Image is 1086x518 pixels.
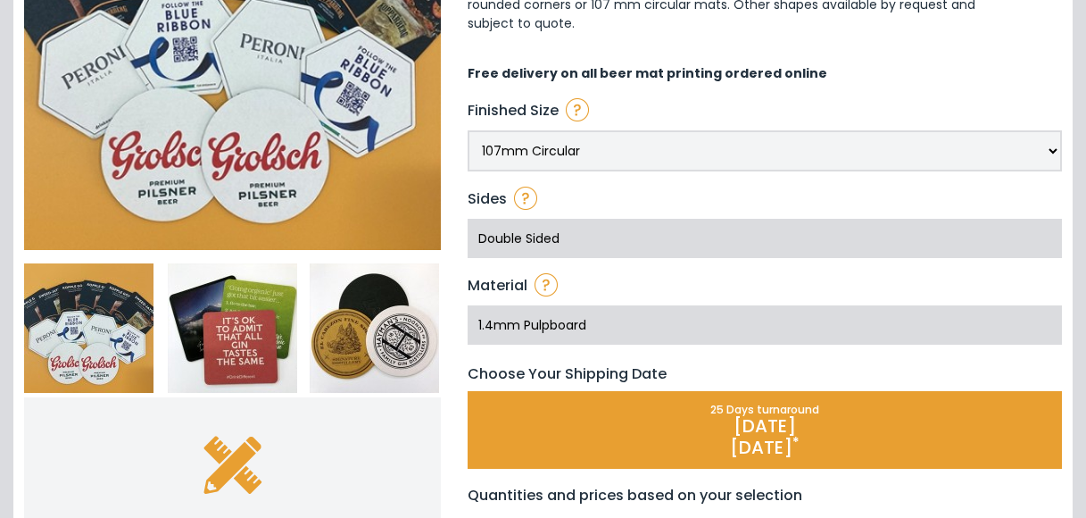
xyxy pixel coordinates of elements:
img: Beer Mat Printing [24,263,153,393]
strong: Free delivery on all beer mat printing ordered online [468,64,827,82]
label: Material [468,274,527,297]
span: 25 Days turnaround [710,402,819,417]
label: Finished Size [468,99,559,121]
label: Sides [468,188,507,210]
img: Round Beer Mat Printing [310,263,439,393]
p: [DATE] [DATE] [469,415,1060,458]
label: Quantities and prices based on your selection [468,484,802,506]
label: Choose Your Shipping Date [468,363,667,385]
img: Square Beer Mat Printing [168,263,297,393]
